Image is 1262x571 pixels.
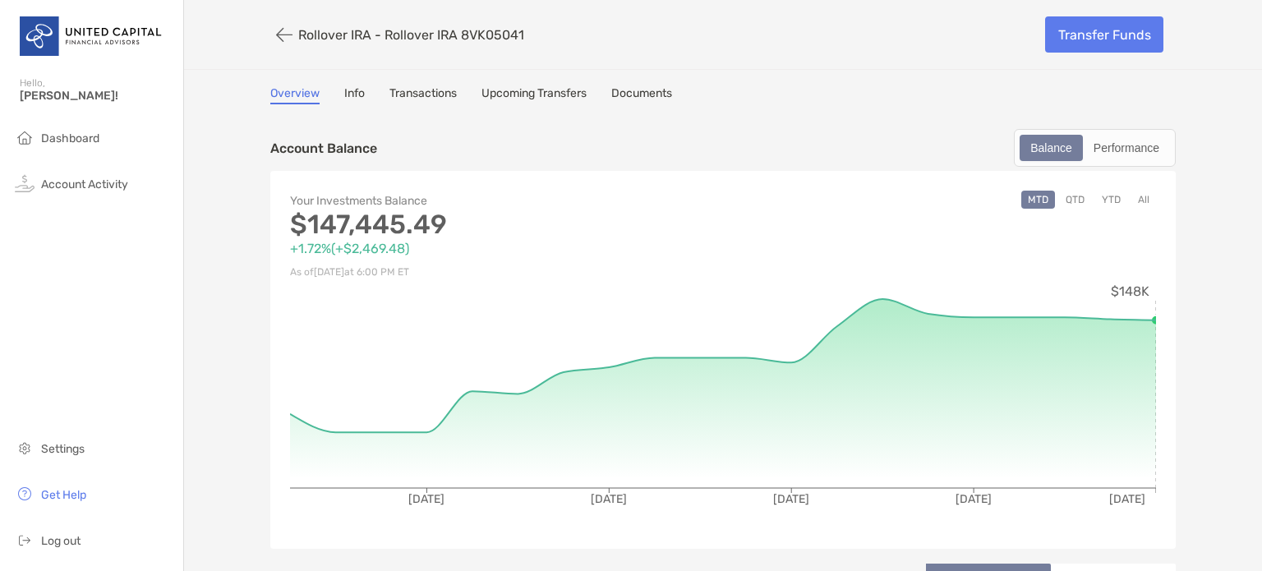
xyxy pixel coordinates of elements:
tspan: [DATE] [773,492,809,506]
tspan: $148K [1111,283,1149,299]
span: Get Help [41,488,86,502]
div: Balance [1021,136,1081,159]
p: +1.72% ( +$2,469.48 ) [290,238,723,259]
img: household icon [15,127,35,147]
p: Your Investments Balance [290,191,723,211]
tspan: [DATE] [1109,492,1145,506]
tspan: [DATE] [591,492,627,506]
div: Performance [1085,136,1168,159]
a: Info [344,86,365,104]
a: Upcoming Transfers [481,86,587,104]
img: logout icon [15,530,35,550]
img: activity icon [15,173,35,193]
span: Settings [41,442,85,456]
img: United Capital Logo [20,7,164,66]
img: settings icon [15,438,35,458]
button: QTD [1059,191,1091,209]
span: Dashboard [41,131,99,145]
a: Transfer Funds [1045,16,1163,53]
button: All [1131,191,1156,209]
div: segmented control [1014,129,1176,167]
button: MTD [1021,191,1055,209]
img: get-help icon [15,484,35,504]
a: Transactions [389,86,457,104]
a: Overview [270,86,320,104]
span: Log out [41,534,81,548]
tspan: [DATE] [408,492,444,506]
p: Rollover IRA - Rollover IRA 8VK05041 [298,27,524,43]
button: YTD [1095,191,1127,209]
tspan: [DATE] [956,492,992,506]
a: Documents [611,86,672,104]
span: [PERSON_NAME]! [20,89,173,103]
p: As of [DATE] at 6:00 PM ET [290,262,723,283]
p: $147,445.49 [290,214,723,235]
p: Account Balance [270,138,377,159]
span: Account Activity [41,177,128,191]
